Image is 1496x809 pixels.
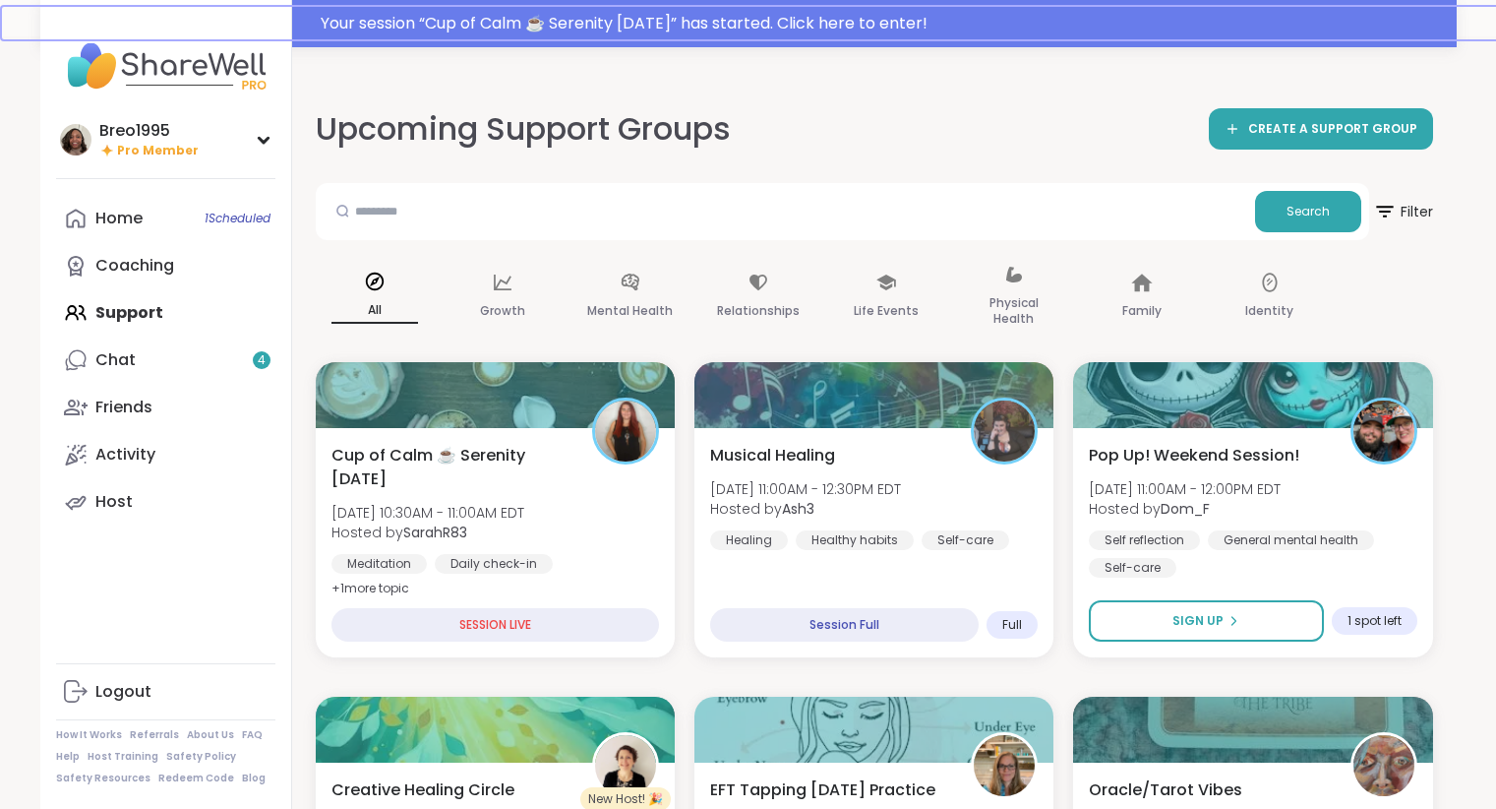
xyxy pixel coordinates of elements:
[331,554,427,574] div: Meditation
[1161,499,1210,519] b: Dom_F
[1255,191,1361,232] button: Search
[95,491,133,513] div: Host
[56,242,275,289] a: Coaching
[205,211,270,226] span: 1 Scheduled
[331,778,514,802] span: Creative Healing Circle
[316,107,747,152] h2: Upcoming Support Groups
[1245,299,1293,323] p: Identity
[56,478,275,526] a: Host
[403,523,467,542] b: SarahR83
[435,554,553,574] div: Daily check-in
[595,735,656,796] img: Jenne
[1089,444,1299,467] span: Pop Up! Weekend Session!
[242,772,266,785] a: Blog
[331,608,659,642] div: SESSION LIVE
[95,255,174,277] div: Coaching
[95,349,136,371] div: Chat
[480,299,525,323] p: Growth
[56,337,275,384] a: Chat4
[56,31,275,100] img: ShareWell Nav Logo
[1089,530,1200,550] div: Self reflection
[117,143,199,159] span: Pro Member
[256,257,271,273] iframe: Spotlight
[1347,613,1402,629] span: 1 spot left
[974,735,1035,796] img: Jill_LadyOfTheMountain
[710,479,901,499] span: [DATE] 11:00AM - 12:30PM EDT
[242,728,263,742] a: FAQ
[854,299,919,323] p: Life Events
[166,750,236,764] a: Safety Policy
[331,298,418,324] p: All
[738,118,753,134] iframe: Spotlight
[1373,188,1433,235] span: Filter
[258,352,266,369] span: 4
[710,444,835,467] span: Musical Healing
[56,384,275,431] a: Friends
[1353,735,1414,796] img: GoingThruIt
[1209,108,1433,150] a: CREATE A SUPPORT GROUP
[1122,299,1162,323] p: Family
[187,728,234,742] a: About Us
[60,124,91,156] img: Breo1995
[1353,401,1414,462] img: Dom_F
[587,299,673,323] p: Mental Health
[95,681,151,703] div: Logout
[974,401,1035,462] img: Ash3
[1089,778,1242,802] span: Oracle/Tarot Vibes
[1287,203,1330,220] span: Search
[99,120,199,142] div: Breo1995
[1172,612,1224,630] span: Sign Up
[56,728,122,742] a: How It Works
[1373,183,1433,240] button: Filter
[95,444,155,466] div: Activity
[331,444,570,491] span: Cup of Calm ☕ Serenity [DATE]
[1089,600,1323,642] button: Sign Up
[717,299,800,323] p: Relationships
[56,772,150,785] a: Safety Resources
[1248,121,1417,138] span: CREATE A SUPPORT GROUP
[95,397,152,418] div: Friends
[158,772,234,785] a: Redeem Code
[595,401,656,462] img: SarahR83
[130,728,179,742] a: Referrals
[796,530,914,550] div: Healthy habits
[710,608,979,642] div: Session Full
[331,523,524,542] span: Hosted by
[56,431,275,478] a: Activity
[782,499,814,519] b: Ash3
[1002,617,1022,633] span: Full
[56,750,80,764] a: Help
[1089,499,1281,519] span: Hosted by
[331,503,524,523] span: [DATE] 10:30AM - 11:00AM EDT
[95,208,143,229] div: Home
[922,530,1009,550] div: Self-care
[1089,558,1176,578] div: Self-care
[56,195,275,242] a: Home1Scheduled
[56,668,275,716] a: Logout
[88,750,158,764] a: Host Training
[971,291,1057,331] p: Physical Health
[1208,530,1374,550] div: General mental health
[710,778,935,802] span: EFT Tapping [DATE] Practice
[1089,479,1281,499] span: [DATE] 11:00AM - 12:00PM EDT
[710,530,788,550] div: Healing
[710,499,901,519] span: Hosted by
